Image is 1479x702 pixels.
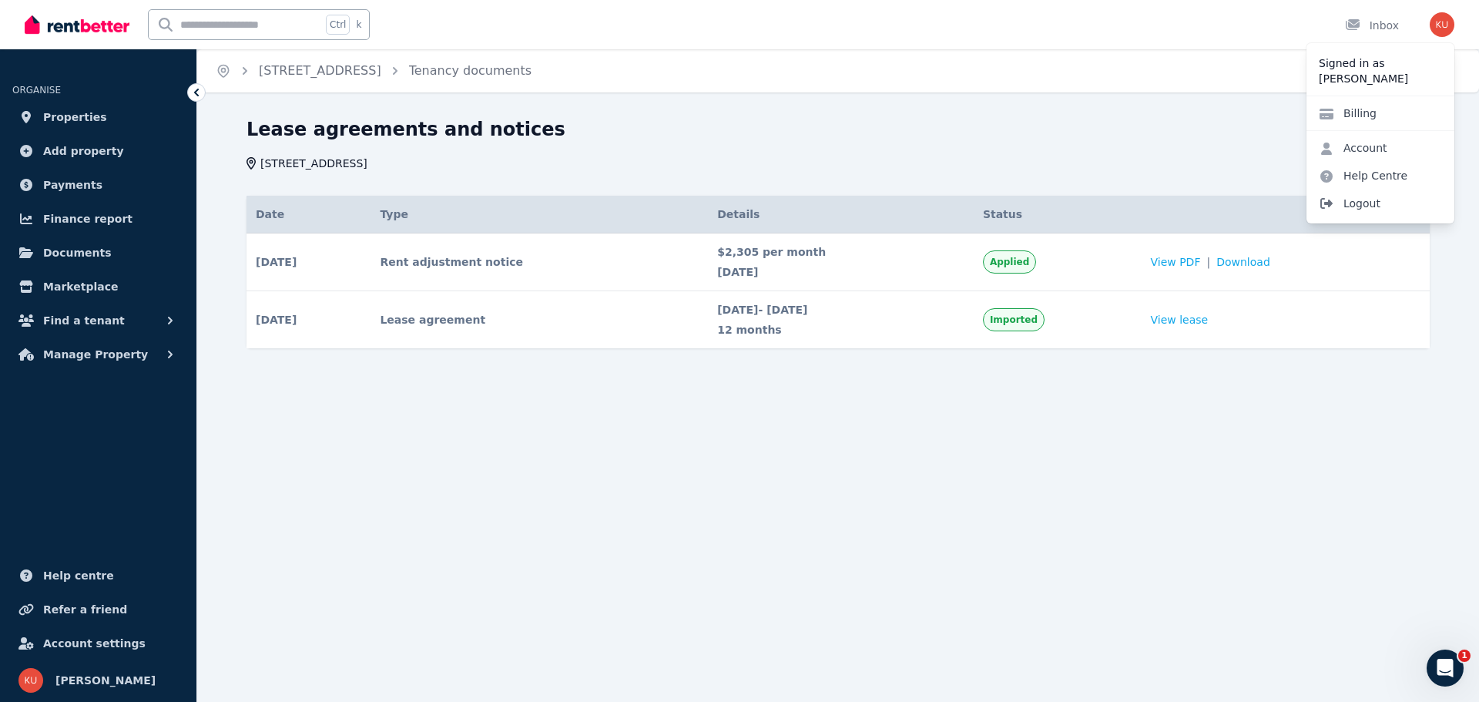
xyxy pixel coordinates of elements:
[356,18,361,31] span: k
[12,440,296,549] div: The RentBetter Team says…
[43,277,118,296] span: Marketplace
[12,390,253,438] div: Help The RentBetter Team understand how they’re doing:
[974,196,1142,233] th: Status
[1306,190,1454,217] span: Logout
[25,399,240,429] div: Help The RentBetter Team understand how they’re doing:
[1306,162,1420,190] a: Help Centre
[12,264,296,310] div: Kunal says…
[708,196,974,233] th: Details
[12,310,296,390] div: The RentBetter Team says…
[12,54,296,217] div: The RentBetter Team says…
[197,49,550,92] nav: Breadcrumb
[259,63,381,78] a: [STREET_ADDRESS]
[55,671,156,690] span: [PERSON_NAME]
[43,311,125,330] span: Find a tenant
[12,271,184,302] a: Marketplace
[1430,12,1454,37] img: Kunal K
[247,273,283,288] div: thanks
[18,668,43,693] img: Kunal K
[1306,99,1389,127] a: Billing
[12,390,296,440] div: The RentBetter Team says…
[43,566,114,585] span: Help centre
[12,339,184,370] button: Manage Property
[235,264,296,297] div: thanks
[264,499,289,523] button: Send a message…
[12,310,253,388] div: You're very welcome! If you have any more questions or need further assistance, just let me know....
[256,254,297,270] span: [DATE]
[43,210,132,228] span: Finance report
[10,6,39,35] button: go back
[12,170,184,200] a: Payments
[12,218,296,264] div: The RentBetter Team says…
[75,8,203,19] h1: The RentBetter Team
[371,196,708,233] th: Type
[12,594,184,625] a: Refer a friend
[1458,650,1471,662] span: 1
[717,244,964,260] span: $2,305 per month
[12,85,61,96] span: ORGANISE
[717,302,964,317] span: [DATE] - [DATE]
[73,505,86,517] button: Upload attachment
[12,218,220,252] div: Is that what you were looking for?
[1151,312,1209,327] a: View lease
[43,244,112,262] span: Documents
[1151,254,1201,270] span: View PDF
[75,19,192,35] p: The team can also help
[1319,71,1442,86] p: [PERSON_NAME]
[1216,254,1270,270] span: Download
[717,264,964,280] span: [DATE]
[43,176,102,194] span: Payments
[12,102,184,133] a: Properties
[246,117,565,142] h1: Lease agreements and notices
[1306,134,1400,162] a: Account
[246,196,371,233] th: Date
[49,505,61,517] button: Gif picker
[326,15,350,35] span: Ctrl
[12,560,184,591] a: Help centre
[44,8,69,33] img: Profile image for The RentBetter Team
[13,472,295,499] textarea: Message…
[12,54,296,216] div: We don't have a mobile app just yet, but it's something we're working towards in the future!Howev...
[43,634,146,653] span: Account settings
[25,13,129,36] img: RentBetter
[1345,18,1399,33] div: Inbox
[169,133,259,145] a: [DOMAIN_NAME]
[43,345,148,364] span: Manage Property
[371,291,708,349] td: Lease agreement
[25,319,240,379] div: You're very welcome! If you have any more questions or need further assistance, just let me know....
[409,63,532,78] a: Tenancy documents
[990,314,1038,326] span: Imported
[25,102,283,207] div: However, you can easily access RentBetter from your phone by adding our website to your home scre...
[43,108,107,126] span: Properties
[12,136,184,166] a: Add property
[43,600,127,619] span: Refer a friend
[12,305,184,336] button: Find a tenant
[29,456,212,475] div: Rate your conversation
[1206,254,1210,270] span: |
[256,312,297,327] span: [DATE]
[260,156,367,171] span: [STREET_ADDRESS]
[43,142,124,160] span: Add property
[25,227,208,243] div: Is that what you were looking for?
[12,203,184,234] a: Finance report
[12,628,184,659] a: Account settings
[24,505,36,517] button: Emoji picker
[717,322,964,338] span: 12 months
[990,256,1029,268] span: Applied
[371,233,708,291] td: Rent adjustment notice
[25,63,283,93] div: We don't have a mobile app just yet, but it's something we're working towards in the future!
[12,237,184,268] a: Documents
[269,6,298,35] button: Home
[1427,650,1464,687] iframe: Intercom live chat
[1319,55,1442,71] p: Signed in as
